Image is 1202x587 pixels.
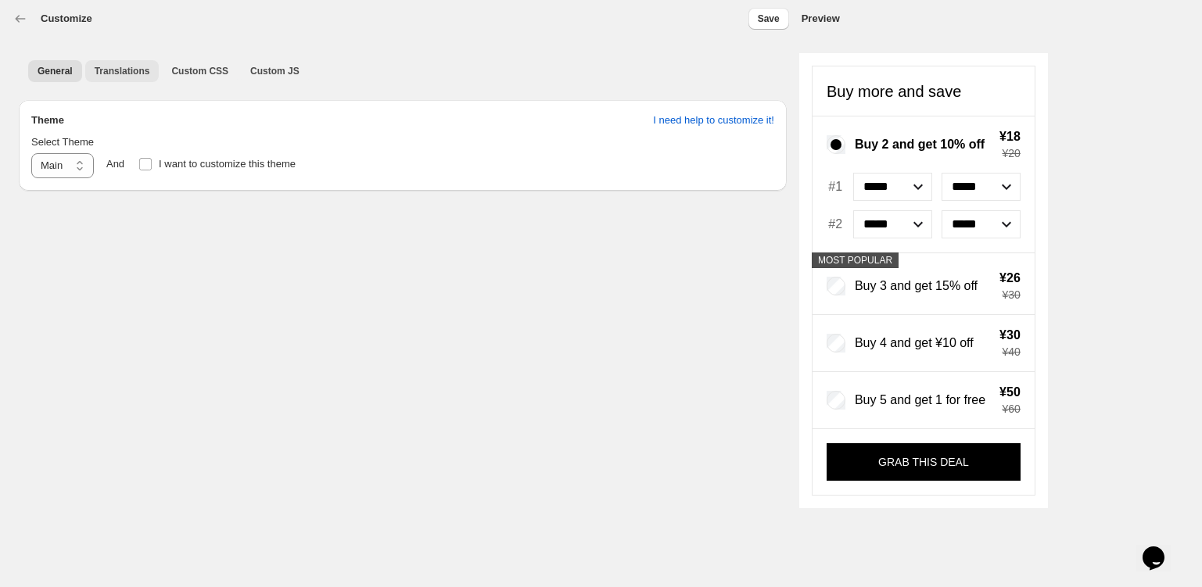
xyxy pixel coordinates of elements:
span: Buy 3 and get 15% off [855,278,978,293]
span: Buy 2 and get 10% off [855,137,985,152]
input: Buy 2 and get 10% off [827,135,845,154]
span: Translations [95,65,150,77]
span: #1 [827,179,844,195]
span: #2 [827,217,844,232]
span: I want to customize this theme [159,158,296,170]
h2: Preview [802,11,840,27]
span: I need help to customize it! [653,114,774,127]
span: Buy 4 and get ¥10 off [855,335,974,350]
div: Total savings [985,272,1021,300]
button: Save [748,8,789,30]
input: Buy 3 and get 15% off [827,277,845,295]
span: ¥20 [999,148,1021,159]
input: Buy 5 and get 1 for free [827,391,845,410]
h2: Theme [31,113,653,128]
span: Custom JS [250,65,300,77]
span: Buy 5 and get 1 for free [855,392,985,407]
span: ¥60 [999,403,1021,414]
button: Add variant [644,107,784,134]
h3: Customize [41,11,92,27]
span: ¥26 [999,272,1021,285]
div: Total savings [985,386,1021,414]
iframe: chat widget [1136,524,1186,571]
h4: Buy more and save [827,84,961,99]
span: ¥40 [999,346,1021,357]
span: Save [758,13,780,25]
button: GRAB THIS DEAL [827,443,1021,481]
span: And [106,156,124,172]
label: Select Theme [31,134,94,150]
h5: MOST POPULAR [818,256,892,265]
span: ¥18 [999,131,1021,143]
span: ¥50 [999,386,1021,399]
span: Custom CSS [171,65,228,77]
input: Buy 4 and get ¥10 off [827,334,845,353]
div: Total savings [985,131,1021,159]
span: ¥30 [999,329,1021,342]
span: General [38,65,73,77]
div: Total savings [985,329,1021,357]
span: ¥30 [999,289,1021,300]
